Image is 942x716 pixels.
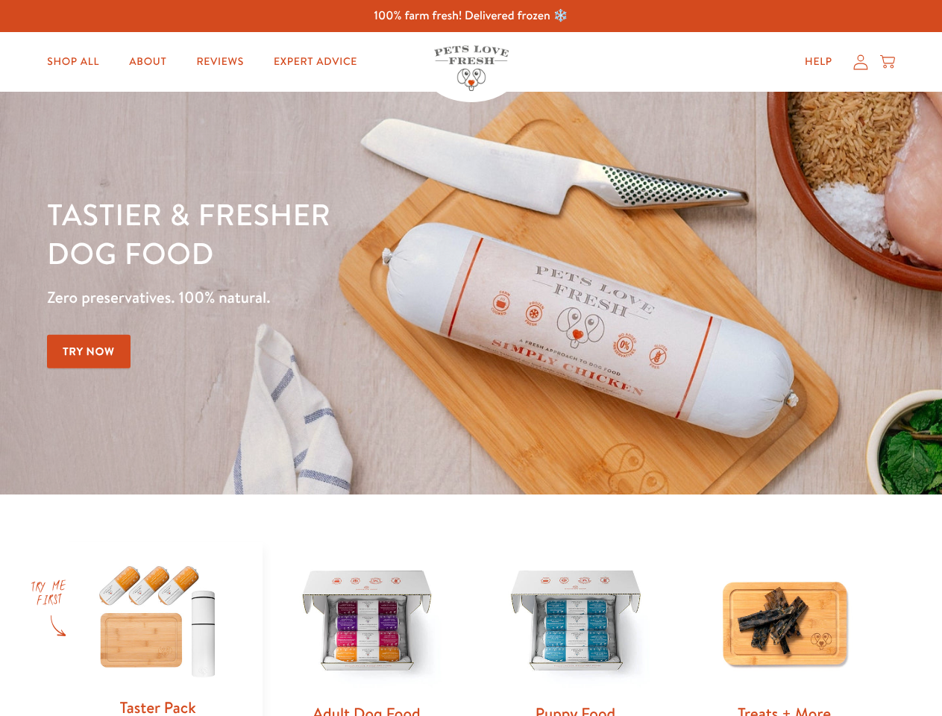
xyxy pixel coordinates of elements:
a: Reviews [184,47,255,77]
a: Try Now [47,335,131,368]
a: Expert Advice [262,47,369,77]
p: Zero preservatives. 100% natural. [47,284,612,311]
h1: Tastier & fresher dog food [47,195,612,272]
a: Help [793,47,844,77]
img: Pets Love Fresh [434,45,509,91]
a: Shop All [35,47,111,77]
a: About [117,47,178,77]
